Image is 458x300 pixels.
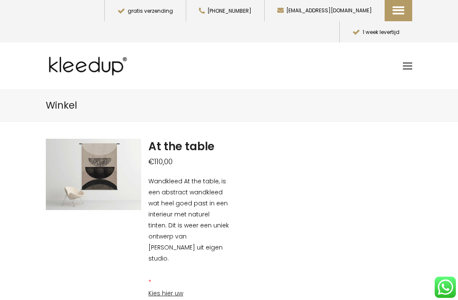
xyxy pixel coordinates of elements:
[148,157,173,167] bdi: 110,00
[148,176,229,264] p: Wandkleed At the table, is een abstract wandkleed wat heel goed past in een interieur met naturel...
[46,49,133,83] img: Kleedup
[148,157,154,167] span: €
[403,60,412,73] a: Toggle mobile menu
[46,98,77,112] span: Winkel
[148,139,229,154] h1: At the table
[339,21,412,42] button: 1 week levertijd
